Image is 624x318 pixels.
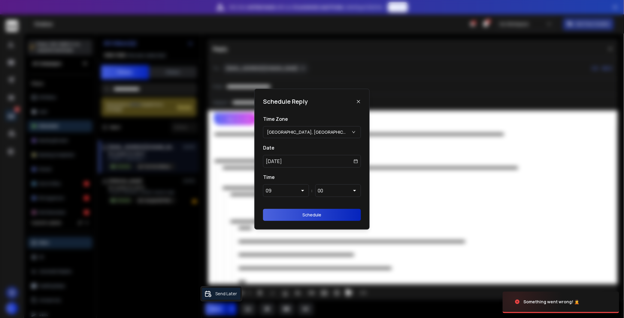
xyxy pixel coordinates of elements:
img: image [503,286,563,318]
h1: Time Zone [263,115,361,123]
h1: Time [263,174,361,181]
button: Schedule [263,209,361,221]
button: [DATE] [263,155,361,168]
p: [GEOGRAPHIC_DATA], [GEOGRAPHIC_DATA] (UTC-11:00) [267,129,348,135]
span: : [311,187,313,194]
div: Something went wrong! 🤦 [524,299,580,305]
h1: Schedule Reply [263,97,308,106]
div: 00 [318,187,323,194]
p: [DATE] [266,158,282,165]
p: Send Later [215,291,237,297]
h1: Date [263,144,361,151]
div: 09 [266,187,271,194]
